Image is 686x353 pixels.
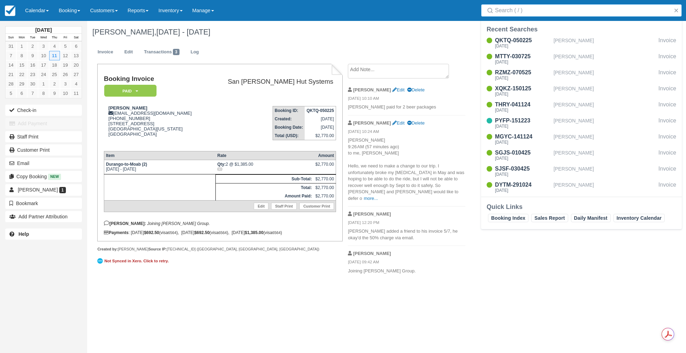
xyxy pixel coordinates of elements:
[27,60,38,70] a: 16
[60,70,71,79] a: 26
[658,149,676,162] div: Invoice
[314,192,336,201] td: $2,770.00
[392,87,404,92] a: Edit
[495,165,551,173] div: SJSF-030425
[407,120,425,126] a: Delete
[38,34,49,42] th: Wed
[353,251,391,256] strong: [PERSON_NAME]
[104,75,206,83] h1: Booking Invoice
[49,89,60,98] a: 9
[658,100,676,114] div: Invoice
[147,221,210,226] em: Joining [PERSON_NAME] Group.
[6,34,16,42] th: Sun
[104,230,129,235] strong: Payments
[495,172,551,176] div: [DATE]
[16,42,27,51] a: 1
[495,140,551,144] div: [DATE]
[92,45,119,59] a: Invoice
[16,79,27,89] a: 29
[92,28,596,36] h1: [PERSON_NAME],
[488,214,528,222] a: Booking Index
[254,203,268,210] a: Edit
[49,60,60,70] a: 18
[104,230,336,235] div: : [DATE] (visa ), [DATE] (visa ), [DATE] (visa )
[407,87,425,92] a: Delete
[481,165,682,178] a: SJSF-030425[DATE][PERSON_NAME]Invoice
[273,115,305,123] th: Created:
[104,85,157,97] em: Paid
[348,137,465,202] p: [PERSON_NAME] 9:26 AM (57 minutes ago) to me, [PERSON_NAME] Hello, we need to make a change to ou...
[60,42,71,51] a: 5
[27,42,38,51] a: 2
[495,100,551,109] div: THRY-041124
[348,259,465,267] em: [DATE] 09:42 AM
[554,100,656,114] div: [PERSON_NAME]
[364,196,378,201] a: more...
[353,120,391,126] strong: [PERSON_NAME]
[6,89,16,98] a: 5
[71,60,82,70] a: 20
[5,6,15,16] img: checkfront-main-nav-mini-logo.png
[348,268,465,275] p: Joining [PERSON_NAME] Group.
[5,131,82,142] a: Staff Print
[481,181,682,194] a: DYTM-291024[DATE][PERSON_NAME]Invoice
[71,89,82,98] a: 11
[16,89,27,98] a: 6
[495,84,551,93] div: XQKZ-150125
[215,151,313,160] th: Rate
[554,165,656,178] div: [PERSON_NAME]
[27,70,38,79] a: 23
[104,221,146,226] strong: [PERSON_NAME]:
[658,117,676,130] div: Invoice
[38,70,49,79] a: 24
[16,34,27,42] th: Mon
[495,44,551,48] div: [DATE]
[658,68,676,82] div: Invoice
[495,156,551,160] div: [DATE]
[108,105,147,111] strong: [PERSON_NAME]
[71,70,82,79] a: 27
[554,149,656,162] div: [PERSON_NAME]
[144,230,159,235] strong: $692.50
[481,36,682,50] a: QKTQ-050225[DATE][PERSON_NAME]Invoice
[305,123,336,132] td: [DATE]
[495,52,551,61] div: MTTY-030725
[6,70,16,79] a: 21
[658,52,676,66] div: Invoice
[554,52,656,66] div: [PERSON_NAME]
[271,203,297,210] a: Staff Print
[481,52,682,66] a: MTTY-030725[DATE][PERSON_NAME]Invoice
[49,42,60,51] a: 4
[38,42,49,51] a: 3
[27,34,38,42] th: Tue
[495,4,671,17] input: Search ( / )
[139,45,185,59] a: Transactions3
[71,79,82,89] a: 4
[495,181,551,189] div: DYTM-291024
[495,36,551,45] div: QKTQ-050225
[6,79,16,89] a: 28
[495,188,551,193] div: [DATE]
[273,132,305,140] th: Total (USD):
[658,84,676,98] div: Invoice
[209,78,333,85] h2: San [PERSON_NAME] Hut Systems
[353,87,391,92] strong: [PERSON_NAME]
[97,247,118,251] strong: Created by:
[97,247,342,252] div: [PERSON_NAME] [TECHNICAL_ID] ([GEOGRAPHIC_DATA], [GEOGRAPHIC_DATA], [GEOGRAPHIC_DATA])
[314,174,336,183] td: $2,770.00
[348,104,465,111] p: [PERSON_NAME] paid for 2 beer packages
[49,70,60,79] a: 25
[215,192,313,201] th: Amount Paid:
[531,214,568,222] a: Sales Report
[481,149,682,162] a: SGJS-010425[DATE][PERSON_NAME]Invoice
[495,92,551,96] div: [DATE]
[306,108,334,113] strong: QKTQ-050225
[16,60,27,70] a: 15
[554,133,656,146] div: [PERSON_NAME]
[487,25,676,33] div: Recent Searches
[481,84,682,98] a: XQKZ-150125[DATE][PERSON_NAME]Invoice
[481,68,682,82] a: RZMZ-070525[DATE][PERSON_NAME]Invoice
[487,203,676,211] div: Quick Links
[305,115,336,123] td: [DATE]
[18,231,29,237] b: Help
